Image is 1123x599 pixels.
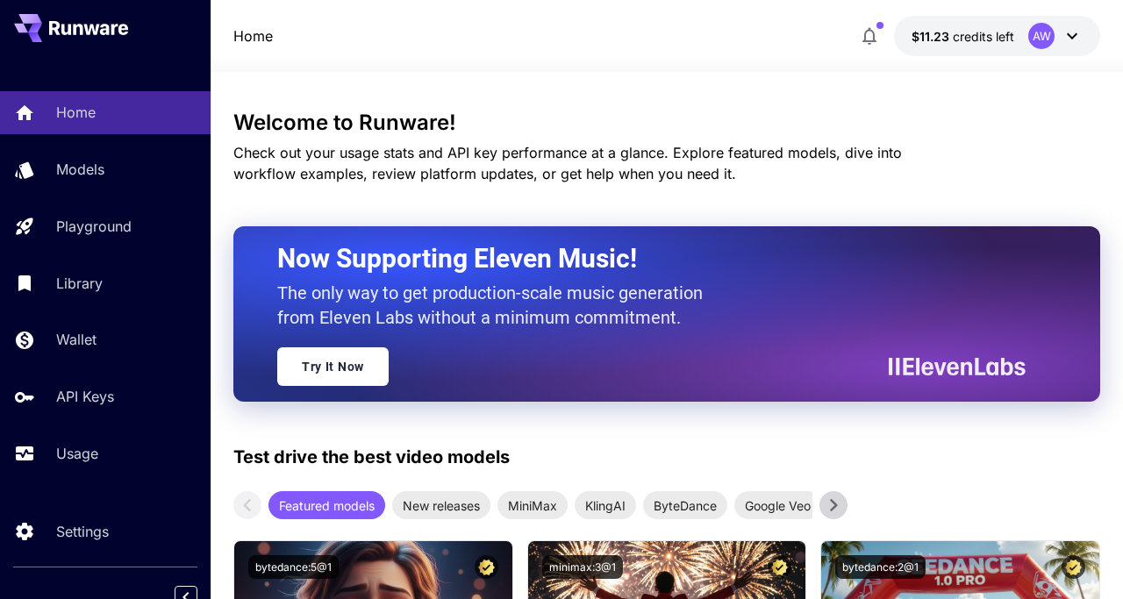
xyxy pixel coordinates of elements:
[233,25,273,46] a: Home
[268,496,385,515] span: Featured models
[912,27,1014,46] div: $11.2284
[56,443,98,464] p: Usage
[392,491,490,519] div: New releases
[392,496,490,515] span: New releases
[56,329,97,350] p: Wallet
[643,491,727,519] div: ByteDance
[277,242,1012,275] h2: Now Supporting Eleven Music!
[768,555,791,579] button: Certified Model – Vetted for best performance and includes a commercial license.
[56,521,109,542] p: Settings
[1028,23,1055,49] div: AW
[277,347,389,386] a: Try It Now
[953,29,1014,44] span: credits left
[233,25,273,46] nav: breadcrumb
[56,102,96,123] p: Home
[835,555,926,579] button: bytedance:2@1
[475,555,498,579] button: Certified Model – Vetted for best performance and includes a commercial license.
[56,159,104,180] p: Models
[56,386,114,407] p: API Keys
[1062,555,1085,579] button: Certified Model – Vetted for best performance and includes a commercial license.
[912,29,953,44] span: $11.23
[56,216,132,237] p: Playground
[542,555,623,579] button: minimax:3@1
[497,491,568,519] div: MiniMax
[734,496,821,515] span: Google Veo
[575,491,636,519] div: KlingAI
[233,144,902,182] span: Check out your usage stats and API key performance at a glance. Explore featured models, dive int...
[233,444,510,470] p: Test drive the best video models
[643,496,727,515] span: ByteDance
[56,273,103,294] p: Library
[575,496,636,515] span: KlingAI
[277,281,716,330] p: The only way to get production-scale music generation from Eleven Labs without a minimum commitment.
[894,16,1100,56] button: $11.2284AW
[233,111,1100,135] h3: Welcome to Runware!
[497,496,568,515] span: MiniMax
[268,491,385,519] div: Featured models
[734,491,821,519] div: Google Veo
[248,555,339,579] button: bytedance:5@1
